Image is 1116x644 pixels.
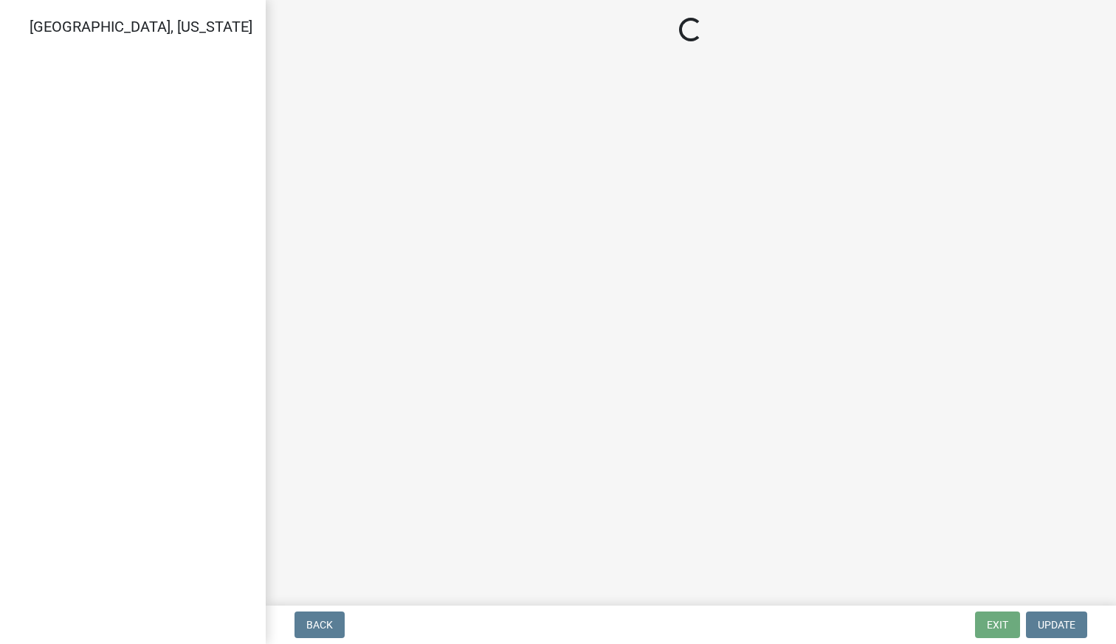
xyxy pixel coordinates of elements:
[294,612,345,638] button: Back
[975,612,1020,638] button: Exit
[306,619,333,631] span: Back
[1026,612,1087,638] button: Update
[1038,619,1075,631] span: Update
[30,18,252,35] span: [GEOGRAPHIC_DATA], [US_STATE]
